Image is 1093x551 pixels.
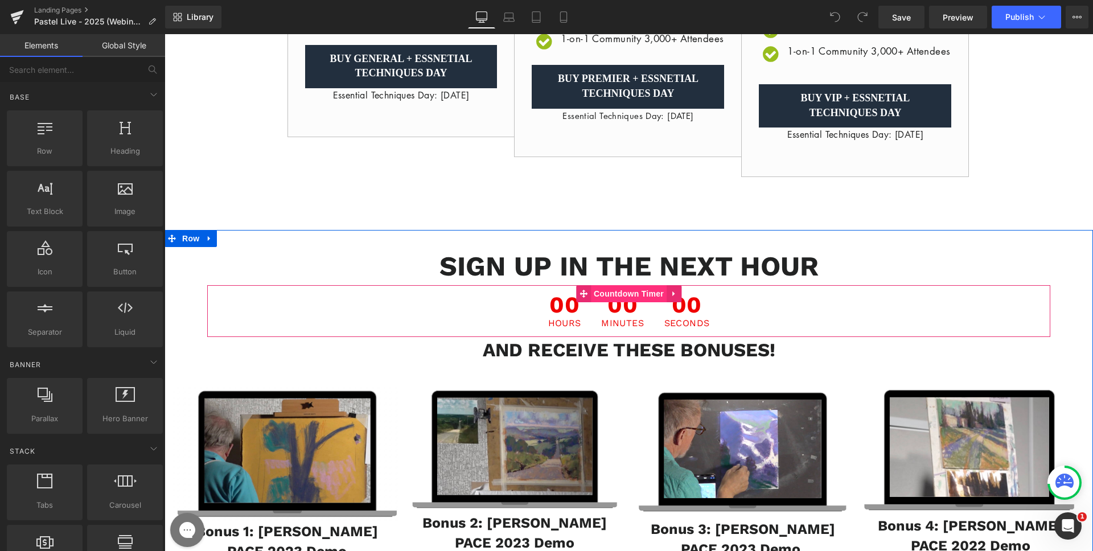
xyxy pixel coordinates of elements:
[594,93,787,108] p: Essential Techniques Day: [DATE]
[318,305,611,327] b: AND RECEIVE THESE BONUSES!
[141,54,333,69] p: Essential Techniques Day: [DATE]
[10,499,79,511] span: Tabs
[165,6,221,28] a: New Library
[713,483,898,500] b: Bonus 4: [PERSON_NAME]
[1005,13,1034,22] span: Publish
[851,6,874,28] button: Redo
[83,34,165,57] a: Global Style
[500,285,545,294] span: Seconds
[258,480,442,497] b: Bonus 2: [PERSON_NAME]
[275,216,654,248] b: SIGN UP IN THE NEXT HOUR
[10,413,79,425] span: Parallax
[31,489,213,525] b: Bonus 1: [PERSON_NAME] PACE 2023 Demo
[929,6,987,28] a: Preview
[892,11,911,23] span: Save
[91,326,159,338] span: Liquid
[15,196,38,213] span: Row
[550,6,577,28] a: Mobile
[153,18,321,47] span: buy general + essnetial techniques day
[468,6,495,28] a: Desktop
[34,17,143,26] span: Pastel Live - 2025 (Webinar Attendee Pricing)
[367,75,560,88] p: Essential Techniques Day: [DATE]
[992,6,1061,28] button: Publish
[6,4,40,38] button: Open gorgias live chat
[10,326,79,338] span: Separator
[495,6,523,28] a: Laptop
[9,446,36,457] span: Stack
[34,6,165,15] a: Landing Pages
[10,266,79,278] span: Icon
[426,251,502,268] span: Countdown Timer
[502,251,517,268] a: Expand / Collapse
[91,499,159,511] span: Carousel
[379,38,548,67] span: buy premier + essnetial techniques day
[91,205,159,217] span: Image
[91,145,159,157] span: Heading
[500,260,545,285] span: 00
[91,266,159,278] span: Button
[10,205,79,217] span: Text Block
[290,500,410,517] b: PACE 2023 Demo
[746,503,866,520] b: PACE 2022 Demo
[384,285,417,294] span: Hours
[1066,6,1088,28] button: More
[824,6,847,28] button: Undo
[486,487,671,503] b: Bonus 3: [PERSON_NAME]
[9,359,42,370] span: Banner
[10,145,79,157] span: Row
[367,31,560,74] a: buy premier + essnetial techniques day
[384,260,417,285] span: 00
[1054,512,1082,540] iframe: Intercom live chat
[9,92,31,102] span: Base
[516,507,636,523] b: PACE 2023 Demo
[38,196,52,213] a: Expand / Collapse
[523,6,550,28] a: Tablet
[437,260,479,285] span: 00
[623,9,787,24] p: ​1-on-1 Community 3,000+ Attendees
[91,413,159,425] span: Hero Banner
[606,57,775,86] span: buy vip + essnetial techniques day
[187,12,213,22] span: Library
[437,285,479,294] span: Minutes
[1078,512,1087,521] span: 1
[141,11,333,54] a: buy general + essnetial techniques day
[943,11,973,23] span: Preview
[594,50,787,93] a: buy vip + essnetial techniques day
